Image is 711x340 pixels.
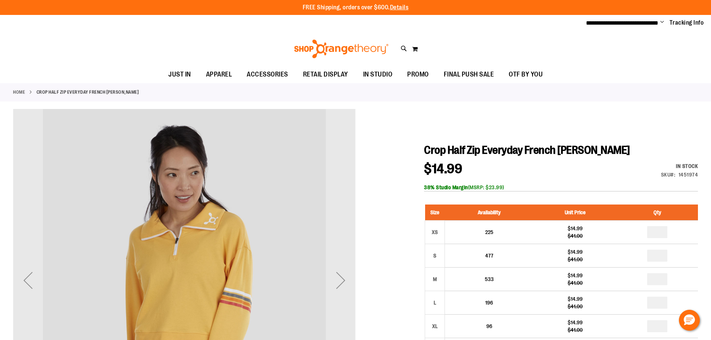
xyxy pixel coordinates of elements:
[679,310,700,331] button: Hello, have a question? Let’s chat.
[617,205,698,221] th: Qty
[424,184,468,190] b: 38% Studio Margin
[537,225,613,232] div: $14.99
[239,66,296,83] a: ACCESSORIES
[206,66,232,83] span: APPAREL
[533,205,617,221] th: Unit Price
[485,300,493,306] span: 196
[161,66,199,83] a: JUST IN
[429,250,440,261] div: S
[670,19,704,27] a: Tracking Info
[356,66,400,83] a: IN STUDIO
[429,321,440,332] div: XL
[486,323,492,329] span: 96
[293,40,390,58] img: Shop Orangetheory
[661,162,698,170] div: Availability
[424,144,630,156] span: Crop Half Zip Everyday French [PERSON_NAME]
[537,232,613,240] div: $41.00
[247,66,288,83] span: ACCESSORIES
[37,89,139,96] strong: Crop Half Zip Everyday French [PERSON_NAME]
[400,66,436,83] a: PROMO
[501,66,550,83] a: OTF BY YOU
[424,184,698,191] div: (MSRP: $23.99)
[661,172,676,178] strong: SKU
[661,162,698,170] div: In stock
[537,256,613,263] div: $41.00
[537,248,613,256] div: $14.99
[429,227,440,238] div: XS
[537,295,613,303] div: $14.99
[407,66,429,83] span: PROMO
[537,326,613,334] div: $41.00
[537,272,613,279] div: $14.99
[485,253,493,259] span: 477
[445,205,534,221] th: Availability
[303,3,409,12] p: FREE Shipping, orders over $600.
[296,66,356,83] a: RETAIL DISPLAY
[537,279,613,287] div: $41.00
[444,66,494,83] span: FINAL PUSH SALE
[13,89,25,96] a: Home
[436,66,502,83] a: FINAL PUSH SALE
[303,66,348,83] span: RETAIL DISPLAY
[199,66,240,83] a: APPAREL
[485,276,494,282] span: 533
[537,319,613,326] div: $14.99
[425,205,445,221] th: Size
[485,229,493,235] span: 225
[509,66,543,83] span: OTF BY YOU
[660,19,664,26] button: Account menu
[424,161,462,177] span: $14.99
[429,274,440,285] div: M
[679,171,698,178] div: 1451974
[363,66,393,83] span: IN STUDIO
[429,297,440,308] div: L
[168,66,191,83] span: JUST IN
[390,4,409,11] a: Details
[537,303,613,310] div: $41.00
